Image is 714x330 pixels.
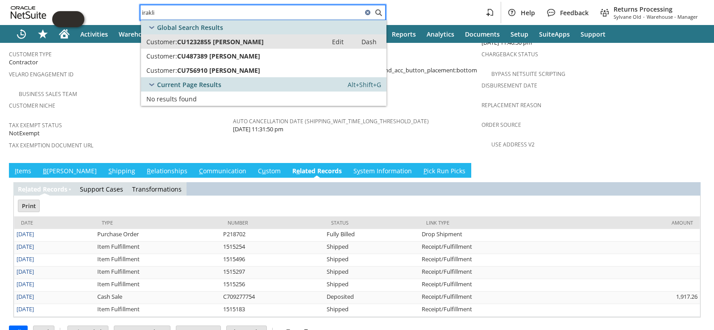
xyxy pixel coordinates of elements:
span: SuiteApps [539,30,570,38]
div: Link Type [426,219,560,226]
td: Item Fulfillment [95,254,221,267]
input: Search [141,7,362,18]
div: Number [228,219,318,226]
span: Customer: [146,66,177,75]
div: Type [102,219,215,226]
a: [DATE] [17,255,34,263]
span: I [15,167,17,175]
svg: logo [11,6,46,19]
a: Auto Cancellation Date (shipping_wait_time_long_threshold_date) [233,117,429,125]
a: Related Records [18,185,67,193]
td: Shipped [324,279,419,292]
td: P218702 [221,229,324,242]
span: CU487389 [PERSON_NAME] [177,52,260,60]
a: Business Sales Team [19,90,77,98]
a: Documents [460,25,505,43]
a: Customer:CU756910 [PERSON_NAME]Edit: Dash: [141,63,386,77]
a: Customer:CU1232855 [PERSON_NAME]Edit: Dash: [141,34,386,49]
td: 1515183 [221,304,324,317]
a: System Information [351,167,414,176]
iframe: Click here to launch Oracle Guided Learning Help Panel [52,11,84,27]
a: Support [575,25,611,43]
a: Shipping [106,167,137,176]
span: Returns Processing [614,5,698,13]
td: 1515254 [221,242,324,254]
span: u [262,167,266,175]
a: Tax Exempt Status [9,121,62,129]
td: 1515297 [221,267,324,279]
td: Drop Shipment [419,229,567,242]
span: - [643,13,645,20]
span: R [147,167,151,175]
td: Shipped [324,267,419,279]
span: Warehouse [119,30,153,38]
span: Customer: [146,52,177,60]
div: Status [331,219,413,226]
a: Customer:CU487389 [PERSON_NAME]Edit: Dash: [141,49,386,63]
span: Customer: [146,38,177,46]
a: [DATE] [17,242,34,251]
span: y [357,167,360,175]
td: Receipt/Fulfillment [419,242,567,254]
td: C709277754 [221,292,324,304]
a: Activities [75,25,113,43]
span: e [296,167,300,175]
a: Transformations [132,185,182,193]
span: No results found [146,95,197,103]
input: Print [18,200,39,212]
a: [DATE] [17,292,34,301]
td: Item Fulfillment [95,304,221,317]
span: Oracle Guided Learning Widget. To move around, please hold and drag [68,11,84,27]
a: Bypass NetSuite Scripting [491,70,565,78]
span: NotExempt [9,129,40,138]
a: Disbursement Date [482,82,537,89]
span: P [423,167,427,175]
span: CU756910 [PERSON_NAME] [177,66,260,75]
td: Receipt/Fulfillment [419,254,567,267]
div: Date [21,219,88,226]
td: Shipped [324,242,419,254]
a: [DATE] [17,280,34,288]
a: Edit: [322,36,353,47]
td: Deposited [324,292,419,304]
span: Activities [80,30,108,38]
td: Item Fulfillment [95,279,221,292]
span: S [108,167,112,175]
a: [DATE] [17,230,34,238]
svg: Shortcuts [37,29,48,39]
span: Documents [465,30,500,38]
svg: Search [373,7,384,18]
a: Related Records [290,167,344,176]
span: Warehouse - Manager [647,13,698,20]
td: Shipped [324,254,419,267]
a: SuiteApps [534,25,575,43]
a: Warehouse [113,25,158,43]
a: Setup [505,25,534,43]
span: Feedback [560,8,589,17]
div: Amount [574,219,693,226]
td: Purchase Order [95,229,221,242]
td: 1515256 [221,279,324,292]
a: Unrolled view on [689,165,700,175]
td: Receipt/Fulfillment [419,292,567,304]
span: Analytics [427,30,454,38]
a: Communication [197,167,249,176]
a: Reports [386,25,421,43]
td: Receipt/Fulfillment [419,267,567,279]
span: Sylvane Old [614,13,641,20]
a: Recent Records [11,25,32,43]
a: Order Source [482,121,521,129]
td: 1515496 [221,254,324,267]
td: Item Fulfillment [95,242,221,254]
td: Cash Sale [95,292,221,304]
td: Receipt/Fulfillment [419,279,567,292]
a: Tax Exemption Document URL [9,142,93,149]
a: Relationships [145,167,190,176]
span: Global Search Results [157,23,223,32]
a: Support Cases [80,185,123,193]
span: C [199,167,203,175]
div: Shortcuts [32,25,54,43]
span: [DATE] 11:31:50 pm [233,125,283,134]
td: Item Fulfillment [95,267,221,279]
span: Help [521,8,535,17]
